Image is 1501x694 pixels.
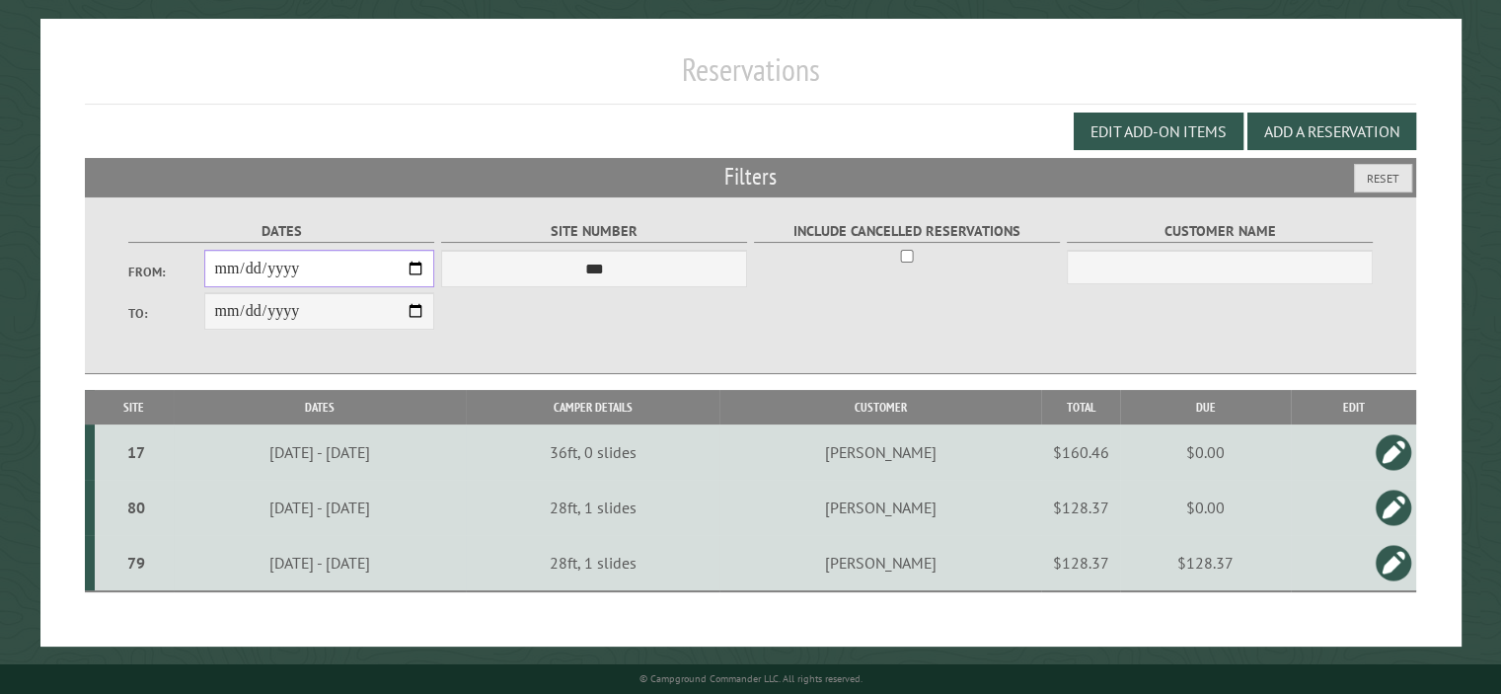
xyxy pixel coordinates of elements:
div: 17 [103,442,170,462]
button: Edit Add-on Items [1074,113,1243,150]
th: Customer [719,390,1041,424]
div: [DATE] - [DATE] [177,553,463,573]
th: Dates [174,390,466,424]
td: 28ft, 1 slides [466,535,720,591]
div: [DATE] - [DATE] [177,442,463,462]
td: [PERSON_NAME] [719,424,1041,480]
div: 80 [103,498,170,517]
button: Add a Reservation [1247,113,1416,150]
td: $128.37 [1041,480,1120,535]
label: Site Number [441,220,748,243]
th: Due [1120,390,1291,424]
td: $0.00 [1120,480,1291,535]
button: Reset [1354,164,1412,193]
div: 79 [103,553,170,573]
td: [PERSON_NAME] [719,535,1041,591]
th: Edit [1291,390,1416,424]
h1: Reservations [85,50,1416,105]
label: Dates [128,220,435,243]
td: 36ft, 0 slides [466,424,720,480]
td: $128.37 [1120,535,1291,591]
td: $160.46 [1041,424,1120,480]
label: From: [128,263,205,281]
small: © Campground Commander LLC. All rights reserved. [639,672,863,685]
td: $128.37 [1041,535,1120,591]
label: Include Cancelled Reservations [754,220,1061,243]
td: 28ft, 1 slides [466,480,720,535]
h2: Filters [85,158,1416,195]
div: [DATE] - [DATE] [177,498,463,517]
td: [PERSON_NAME] [719,480,1041,535]
th: Site [95,390,174,424]
label: Customer Name [1067,220,1374,243]
label: To: [128,304,205,323]
th: Total [1041,390,1120,424]
td: $0.00 [1120,424,1291,480]
th: Camper Details [466,390,720,424]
